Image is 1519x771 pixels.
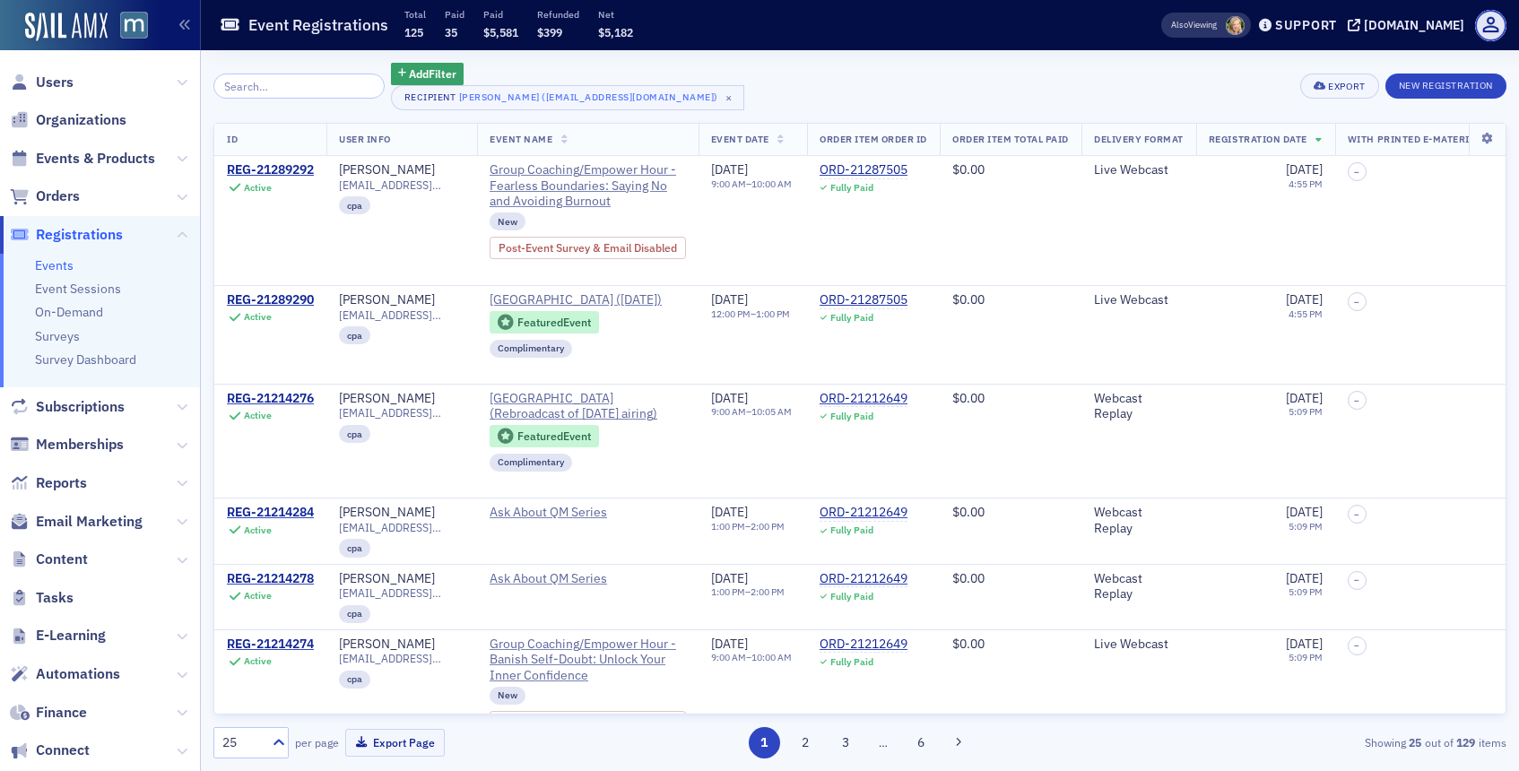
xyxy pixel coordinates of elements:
time: 9:00 AM [711,651,746,663]
a: [PERSON_NAME] [339,571,435,587]
span: Order Item Order ID [820,133,927,145]
div: – [711,652,792,663]
span: Tasks [36,588,74,608]
div: Fully Paid [830,182,873,194]
span: $5,182 [598,25,633,39]
div: Active [244,655,272,667]
button: [DOMAIN_NAME] [1348,19,1471,31]
time: 10:00 AM [751,651,792,663]
div: Support [1275,17,1337,33]
h1: Event Registrations [248,14,388,36]
div: – [711,178,792,190]
span: [EMAIL_ADDRESS][DOMAIN_NAME] [339,652,464,665]
span: – [1354,509,1359,520]
div: REG-21214276 [227,391,314,407]
div: Active [244,524,272,536]
div: Webcast Replay [1094,571,1184,602]
span: Ask About QM Series [490,571,653,587]
div: cpa [339,605,370,623]
div: [PERSON_NAME] [339,505,435,521]
time: 5:09 PM [1289,405,1323,418]
span: [DATE] [1286,161,1323,178]
div: Complimentary [490,454,572,472]
div: Showing out of items [1088,734,1506,750]
span: Add Filter [409,65,456,82]
a: [PERSON_NAME] [339,292,435,308]
span: $399 [537,25,562,39]
div: REG-21214278 [227,571,314,587]
time: 5:09 PM [1289,585,1323,598]
span: Events & Products [36,149,155,169]
span: Rebekah Olson [1226,16,1245,35]
label: per page [295,734,339,750]
span: [DATE] [711,504,748,520]
span: [DATE] [1286,291,1323,308]
span: Registration Date [1209,133,1307,145]
a: Group Coaching/Empower Hour - Fearless Boundaries: Saying No and Avoiding Burnout [490,162,686,210]
a: REG-21289290 [227,292,314,308]
span: MACPA Town Hall (September 2025) [490,292,662,308]
div: cpa [339,196,370,214]
div: Webcast Replay [1094,505,1184,536]
time: 1:00 PM [711,585,745,598]
a: Survey Dashboard [35,351,136,368]
div: ORD-21212649 [820,391,907,407]
button: New Registration [1385,74,1506,99]
span: Registrations [36,225,123,245]
time: 5:09 PM [1289,651,1323,663]
div: – [711,586,785,598]
span: Automations [36,664,120,684]
a: ORD-21287505 [820,292,907,308]
div: cpa [339,326,370,344]
div: – [711,308,790,320]
div: Complimentary [490,340,572,358]
button: 2 [789,727,820,758]
div: REG-21214284 [227,505,314,521]
a: Subscriptions [10,397,125,417]
span: … [871,734,896,750]
div: Live Webcast [1094,292,1184,308]
a: ORD-21212649 [820,505,907,521]
div: Featured Event [517,317,591,327]
a: Group Coaching/Empower Hour - Banish Self-Doubt: Unlock Your Inner Confidence [490,637,686,684]
span: [EMAIL_ADDRESS][DOMAIN_NAME] [339,521,464,534]
div: [DOMAIN_NAME] [1364,17,1464,33]
div: Active [244,182,272,194]
a: [PERSON_NAME] [339,391,435,407]
div: Active [244,311,272,323]
a: Registrations [10,225,123,245]
span: Orders [36,186,80,206]
a: [PERSON_NAME] [339,162,435,178]
div: – [711,406,792,418]
span: – [1354,640,1359,651]
span: [DATE] [711,161,748,178]
a: ORD-21212649 [820,571,907,587]
a: ORD-21212649 [820,637,907,653]
a: Reports [10,473,87,493]
span: × [721,90,737,106]
div: Featured Event [490,425,599,447]
div: Also [1171,19,1188,30]
span: $0.00 [952,570,985,586]
span: MACPA Town Hall (Rebroadcast of July 2025 airing) [490,391,686,422]
a: REG-21289292 [227,162,314,178]
time: 5:09 PM [1289,520,1323,533]
button: Recipient[PERSON_NAME] ([EMAIL_ADDRESS][DOMAIN_NAME])× [391,85,744,110]
span: Connect [36,741,90,760]
time: 1:00 PM [756,308,790,320]
span: Event Name [490,133,552,145]
input: Search… [213,74,385,99]
span: $0.00 [952,390,985,406]
a: [GEOGRAPHIC_DATA] ([DATE]) [490,292,686,308]
button: Export [1300,74,1378,99]
a: [PERSON_NAME] [339,637,435,653]
a: Connect [10,741,90,760]
span: Finance [36,703,87,723]
div: Live Webcast [1094,637,1184,653]
a: Ask About QM Series [490,505,653,521]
